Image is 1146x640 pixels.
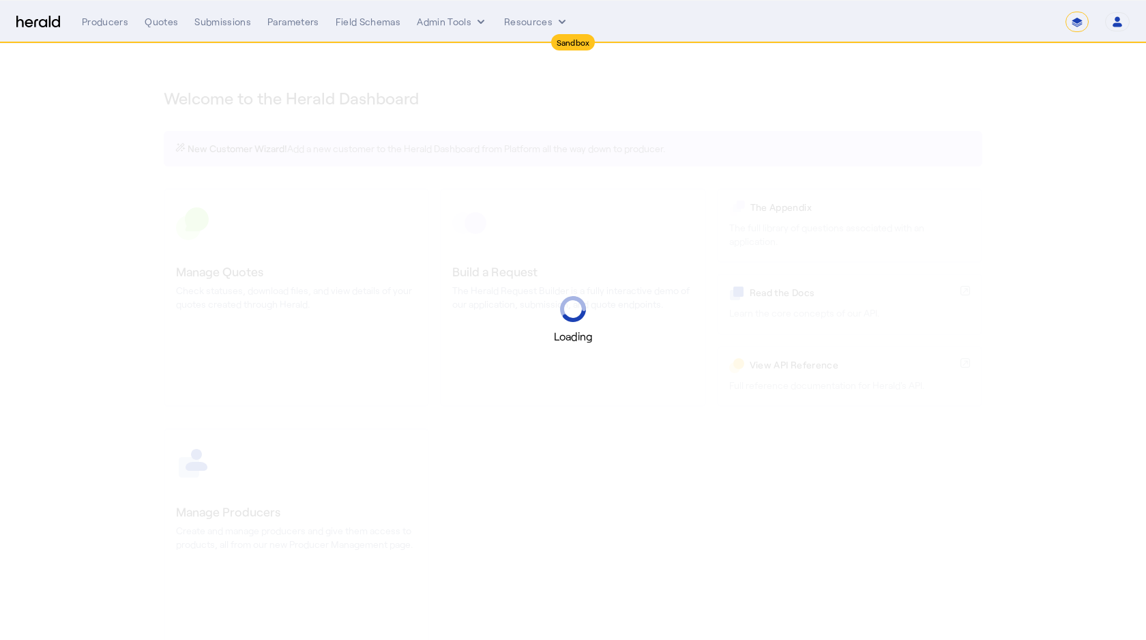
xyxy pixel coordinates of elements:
[82,15,128,29] div: Producers
[551,34,596,50] div: Sandbox
[417,15,488,29] button: internal dropdown menu
[16,16,60,29] img: Herald Logo
[504,15,569,29] button: Resources dropdown menu
[336,15,401,29] div: Field Schemas
[267,15,319,29] div: Parameters
[194,15,251,29] div: Submissions
[145,15,178,29] div: Quotes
